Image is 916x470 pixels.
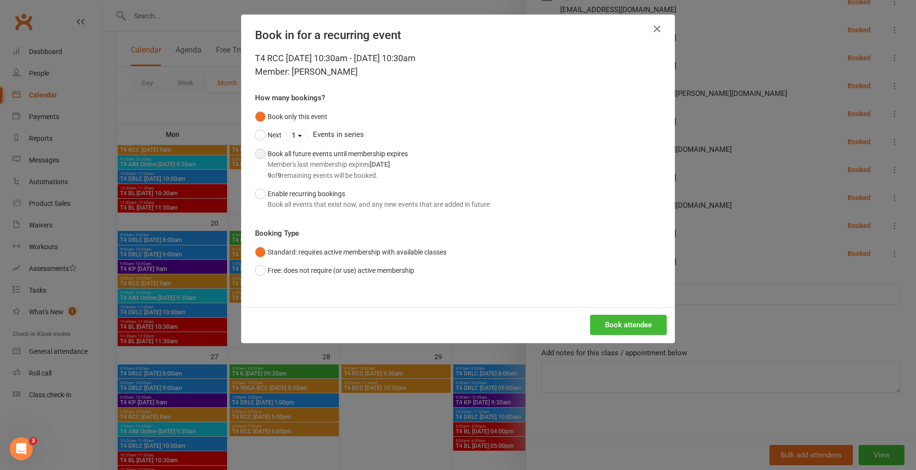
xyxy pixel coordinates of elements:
[255,28,661,42] h4: Book in for a recurring event
[29,437,37,445] span: 3
[255,145,408,185] button: Book all future events until membership expiresMember's last membership expires[DATE]9of9remainin...
[255,52,661,79] div: T4 RCC [DATE] 10:30am - [DATE] 10:30am Member: [PERSON_NAME]
[278,172,282,179] strong: 9
[268,148,408,181] div: Book all future events until membership expires
[268,172,271,179] strong: 9
[255,126,282,144] button: Next
[255,107,327,126] button: Book only this event
[590,315,667,335] button: Book attendee
[10,437,33,460] iframe: Intercom live chat
[649,21,665,37] button: Close
[268,159,408,170] div: Member's last membership expires
[268,199,490,210] div: Book all events that exist now, and any new events that are added in future
[268,170,408,181] div: of remaining events will be booked.
[255,243,446,261] button: Standard: requires active membership with available classes
[255,92,325,104] label: How many bookings?
[255,185,490,214] button: Enable recurring bookingsBook all events that exist now, and any new events that are added in future
[255,261,414,280] button: Free: does not require (or use) active membership
[255,126,661,144] div: Events in series
[255,228,299,239] label: Booking Type
[370,161,390,168] strong: [DATE]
